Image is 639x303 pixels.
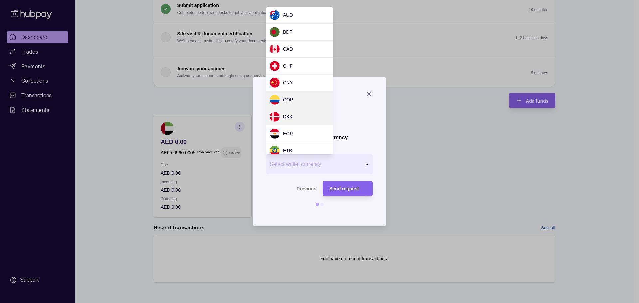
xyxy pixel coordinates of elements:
[270,44,280,54] img: ca
[283,46,293,52] span: CAD
[270,27,280,37] img: bd
[270,112,280,122] img: dk
[270,61,280,71] img: ch
[283,131,293,136] span: EGP
[270,10,280,20] img: au
[270,78,280,88] img: cn
[283,97,293,102] span: COP
[283,148,292,153] span: ETB
[283,29,292,35] span: BDT
[270,95,280,105] img: co
[283,114,293,119] span: DKK
[283,63,293,69] span: CHF
[270,146,280,156] img: et
[270,129,280,139] img: eg
[283,12,293,18] span: AUD
[283,80,293,85] span: CNY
